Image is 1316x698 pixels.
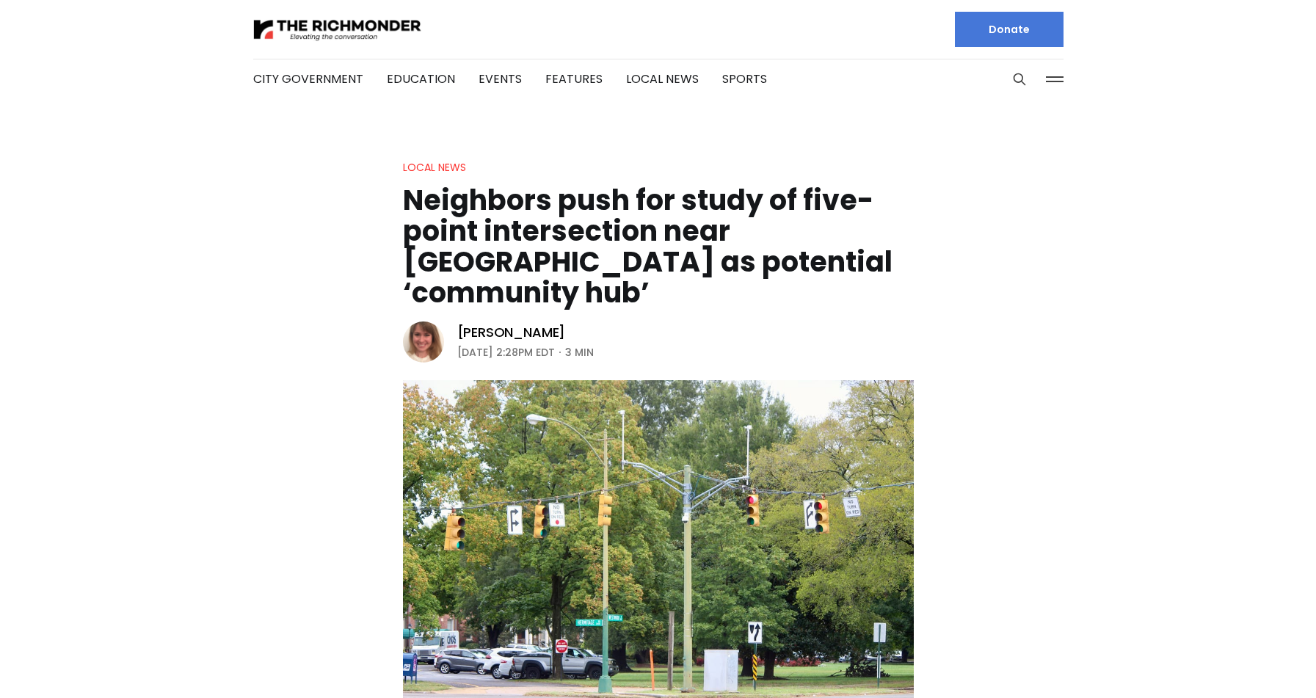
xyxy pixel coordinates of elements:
time: [DATE] 2:28PM EDT [457,343,555,361]
a: Features [545,70,603,87]
iframe: portal-trigger [1191,626,1316,698]
a: Sports [722,70,767,87]
img: The Richmonder [253,17,422,43]
a: Events [479,70,522,87]
h1: Neighbors push for study of five-point intersection near [GEOGRAPHIC_DATA] as potential ‘communit... [403,185,914,308]
a: City Government [253,70,363,87]
a: Local News [626,70,699,87]
a: [PERSON_NAME] [457,324,566,341]
a: Education [387,70,455,87]
a: Local News [403,160,466,175]
img: Sarah Vogelsong [403,321,444,363]
a: Donate [955,12,1064,47]
button: Search this site [1008,68,1030,90]
span: 3 min [565,343,594,361]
